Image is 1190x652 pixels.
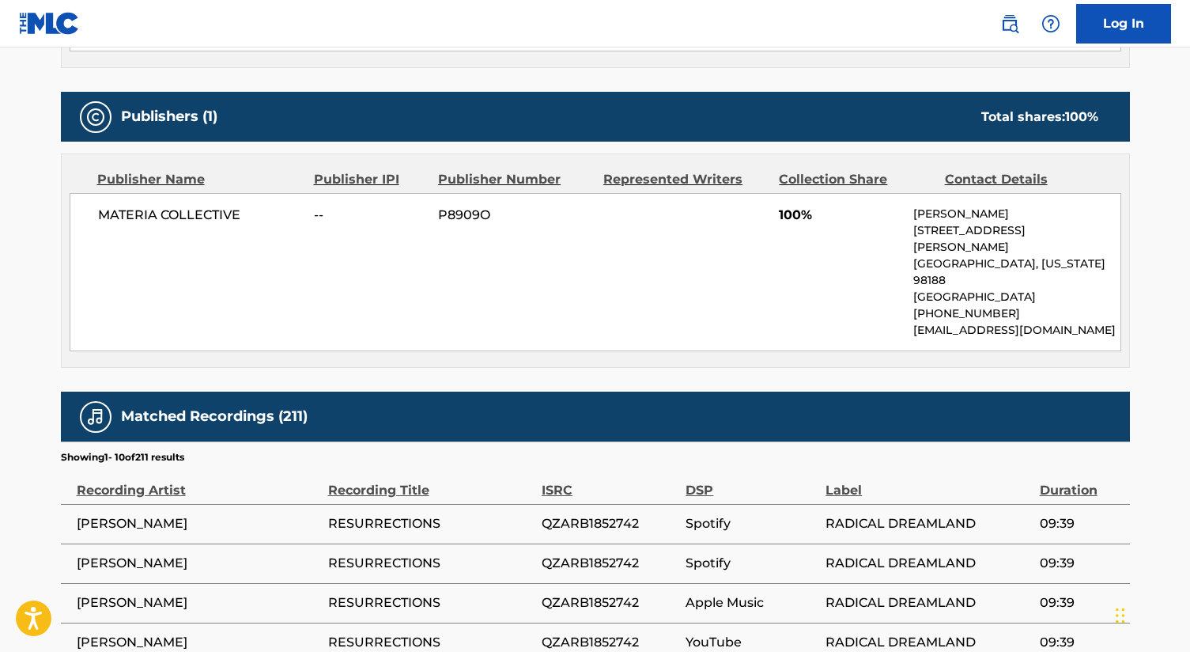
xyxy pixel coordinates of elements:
span: 09:39 [1040,593,1122,612]
span: QZARB1852742 [542,593,678,612]
div: Contact Details [945,170,1098,189]
span: 100% [779,206,901,225]
span: [PERSON_NAME] [77,514,320,533]
div: Help [1035,8,1067,40]
img: Matched Recordings [86,407,105,426]
span: 09:39 [1040,633,1122,652]
span: YouTube [686,633,818,652]
div: Publisher Name [97,170,302,189]
p: [GEOGRAPHIC_DATA], [US_STATE] 98188 [913,256,1120,289]
span: RESURRECTIONS [328,554,534,573]
span: -- [314,206,426,225]
span: RADICAL DREAMLAND [825,554,1031,573]
a: Public Search [994,8,1026,40]
span: RADICAL DREAMLAND [825,593,1031,612]
div: Label [825,464,1031,500]
h5: Matched Recordings (211) [121,407,308,426]
div: Collection Share [779,170,932,189]
div: Publisher Number [438,170,591,189]
p: [PHONE_NUMBER] [913,305,1120,322]
img: search [1000,14,1019,33]
div: Publisher IPI [314,170,426,189]
span: Apple Music [686,593,818,612]
span: MATERIA COLLECTIVE [98,206,303,225]
img: Publishers [86,108,105,127]
a: Log In [1076,4,1171,44]
span: Spotify [686,514,818,533]
p: Showing 1 - 10 of 211 results [61,450,184,464]
span: RESURRECTIONS [328,633,534,652]
span: RESURRECTIONS [328,593,534,612]
span: Spotify [686,554,818,573]
div: Drag [1116,592,1125,639]
div: Duration [1040,464,1122,500]
span: QZARB1852742 [542,554,678,573]
span: [PERSON_NAME] [77,633,320,652]
div: Total shares: [981,108,1098,127]
span: RESURRECTIONS [328,514,534,533]
span: QZARB1852742 [542,633,678,652]
span: RADICAL DREAMLAND [825,514,1031,533]
span: RADICAL DREAMLAND [825,633,1031,652]
span: 100 % [1065,109,1098,124]
span: [PERSON_NAME] [77,593,320,612]
p: [PERSON_NAME] [913,206,1120,222]
img: help [1041,14,1060,33]
p: [STREET_ADDRESS][PERSON_NAME] [913,222,1120,256]
span: QZARB1852742 [542,514,678,533]
div: Represented Writers [603,170,767,189]
div: Recording Artist [77,464,320,500]
span: 09:39 [1040,514,1122,533]
h5: Publishers (1) [121,108,217,126]
p: [EMAIL_ADDRESS][DOMAIN_NAME] [913,322,1120,339]
img: MLC Logo [19,12,80,35]
span: [PERSON_NAME] [77,554,320,573]
span: 09:39 [1040,554,1122,573]
iframe: Chat Widget [1111,576,1190,652]
div: Recording Title [328,464,534,500]
div: DSP [686,464,818,500]
div: ISRC [542,464,678,500]
span: P8909O [438,206,591,225]
p: [GEOGRAPHIC_DATA] [913,289,1120,305]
